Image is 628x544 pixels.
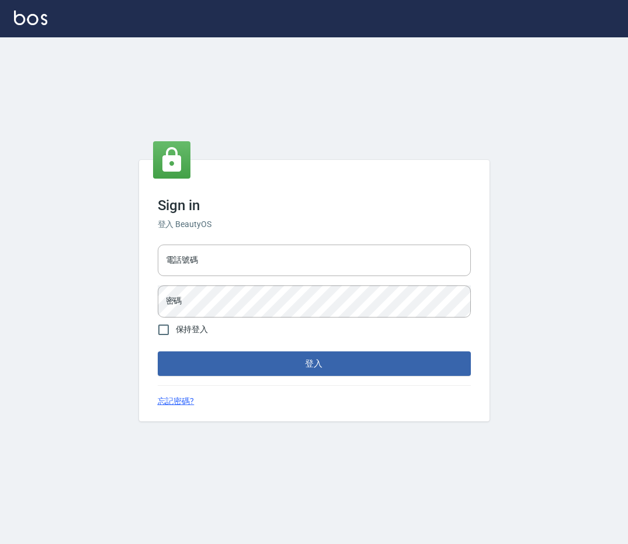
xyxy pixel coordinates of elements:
h3: Sign in [158,197,471,214]
h6: 登入 BeautyOS [158,218,471,231]
a: 忘記密碼? [158,395,195,407]
img: Logo [14,11,47,25]
button: 登入 [158,351,471,376]
span: 保持登入 [176,323,209,336]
